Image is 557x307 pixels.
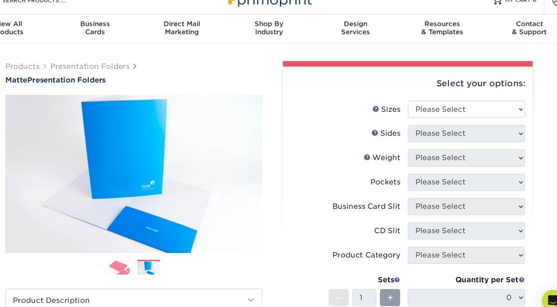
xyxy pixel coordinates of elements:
[37,91,273,254] img: Matte 02
[365,153,399,163] div: Weight
[333,265,399,275] div: Sets
[78,70,151,78] a: Presentation Folders
[529,279,549,299] div: Open Intercom Messenger
[33,8,114,18] input: SEARCH PRODUCTS.....
[37,83,273,90] h1: Presentation Folders
[387,280,392,292] span: +
[318,26,398,53] a: DesignServices
[80,26,159,53] a: BusinessCards
[158,252,179,266] img: Presentation Folders 02
[337,198,399,208] div: Business Card Slit
[2,282,70,304] iframe: Google Customer Reviews
[373,109,399,118] div: Sizes
[398,31,478,46] div: & Templates
[239,31,318,46] div: Industry
[239,31,318,39] span: Shop By
[159,31,239,39] span: Direct Mail
[372,175,399,185] div: Pockets
[398,31,478,39] span: Resources
[37,83,273,90] a: MattePresentation Folders
[37,70,69,78] a: Products
[477,26,557,53] a: Contact& Support
[520,10,524,16] span: 0
[298,74,514,106] div: Select your options:
[239,26,318,53] a: Shop ByIndustry
[37,83,57,90] span: Matte
[159,31,239,46] div: Marketing
[80,31,159,46] div: Cards
[80,31,159,39] span: Business
[477,31,557,46] div: & Support
[159,26,239,53] a: Direct MailMarketing
[318,31,398,46] div: Services
[372,131,399,141] div: Sides
[318,31,398,39] span: Design
[130,251,151,265] img: Presentation Folders 01
[237,4,320,22] img: Primoprint
[38,278,272,299] h2: Product Description
[495,10,519,17] span: MY CART
[406,265,513,275] div: Quantity per Set
[398,26,478,53] a: Resources& Templates
[337,242,399,252] div: Product Category
[375,220,399,230] div: CD Slit
[341,280,344,292] span: -
[477,31,557,39] span: Contact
